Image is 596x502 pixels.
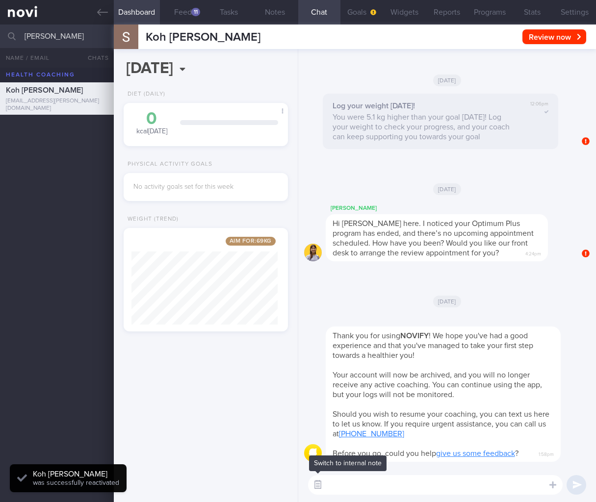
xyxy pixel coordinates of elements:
strong: NOVIFY [400,332,429,340]
span: 1:58pm [539,449,554,458]
span: 12:06pm [530,101,548,107]
div: Diet (Daily) [124,91,165,98]
span: Hi [PERSON_NAME] here. I noticed your Optimum Plus program has ended, and there’s no upcoming app... [333,220,534,257]
span: Should you wish to resume your coaching, you can text us here to let us know. If you require urge... [333,410,549,438]
strong: Log your weight [DATE]! [333,102,415,110]
span: Thank you for using ! We hope you've had a good experience and that you've managed to take your f... [333,332,533,359]
span: Your account will now be archived, and you will no longer receive any active coaching. You can co... [333,371,542,399]
span: Koh [PERSON_NAME] [6,86,83,94]
div: 11 [191,8,200,16]
span: was successfully reactivated [33,479,119,486]
button: Chats [75,48,114,68]
div: Koh [PERSON_NAME] [33,469,119,479]
span: 4:24pm [525,248,541,257]
span: [DATE] [433,75,461,86]
span: Before you go, could you help ? [333,450,518,457]
div: 0 [133,110,170,127]
span: Koh [PERSON_NAME] [146,31,260,43]
button: Review now [522,29,586,44]
span: [DATE] [433,183,461,195]
div: Physical Activity Goals [124,161,212,168]
span: Aim for: 69 kg [226,237,276,246]
div: Weight (Trend) [124,216,179,223]
div: [EMAIL_ADDRESS][PERSON_NAME][DOMAIN_NAME] [6,98,108,112]
a: [PHONE_NUMBER] [339,430,404,438]
span: [DATE] [433,296,461,307]
div: [PERSON_NAME] [326,202,577,214]
a: give us some feedback [436,450,515,457]
div: kcal [DATE] [133,110,170,136]
p: You were 5.1 kg higher than your goal [DATE]! Log your weight to check your progress, and your co... [333,112,517,142]
div: No activity goals set for this week [133,183,278,192]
